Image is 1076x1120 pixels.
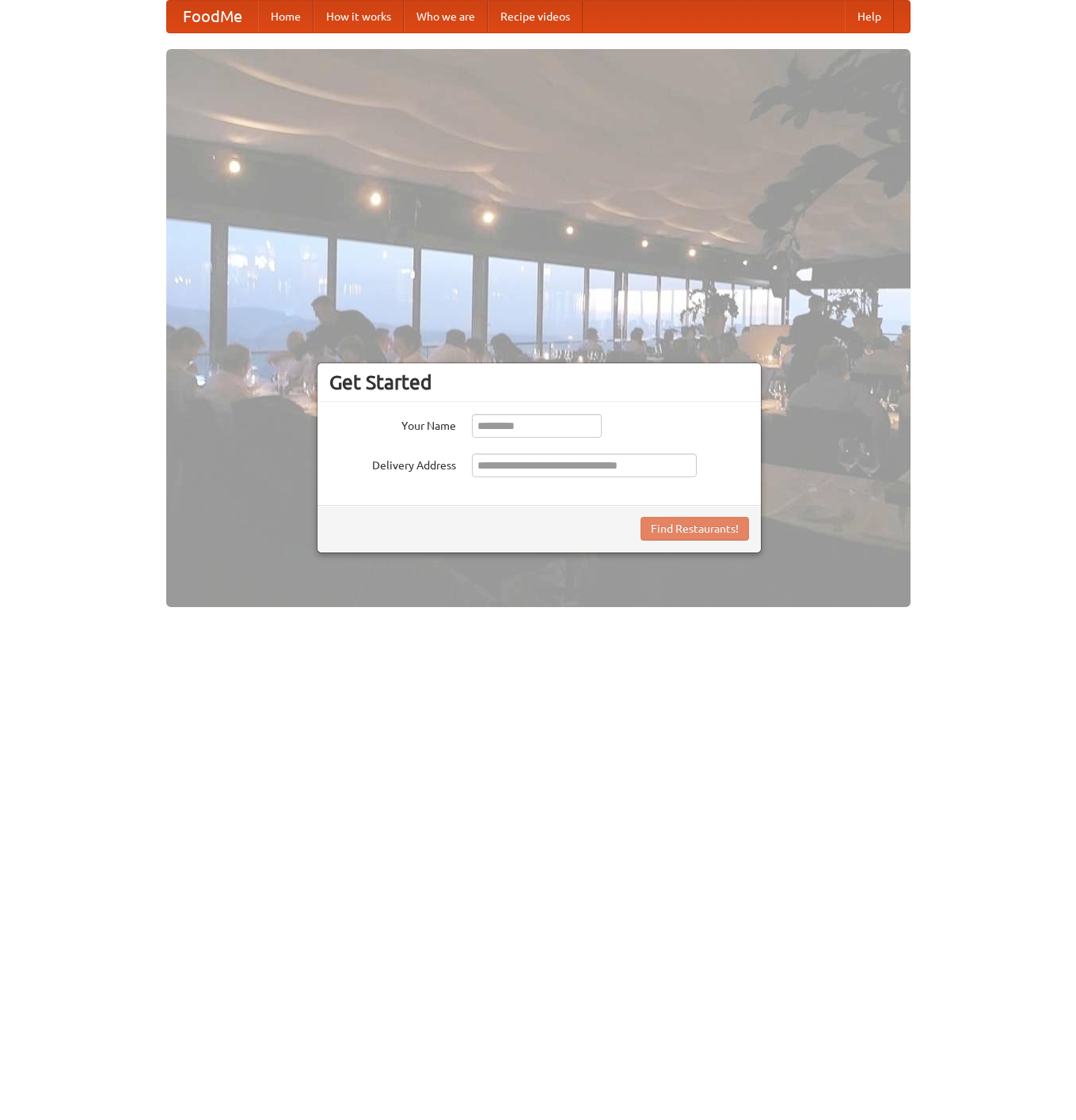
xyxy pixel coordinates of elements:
[641,517,749,541] button: Find Restaurants!
[488,1,583,32] a: Recipe videos
[314,1,404,32] a: How it works
[329,454,456,473] label: Delivery Address
[845,1,894,32] a: Help
[329,414,456,434] label: Your Name
[258,1,314,32] a: Home
[404,1,488,32] a: Who we are
[167,1,258,32] a: FoodMe
[329,370,749,394] h3: Get Started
